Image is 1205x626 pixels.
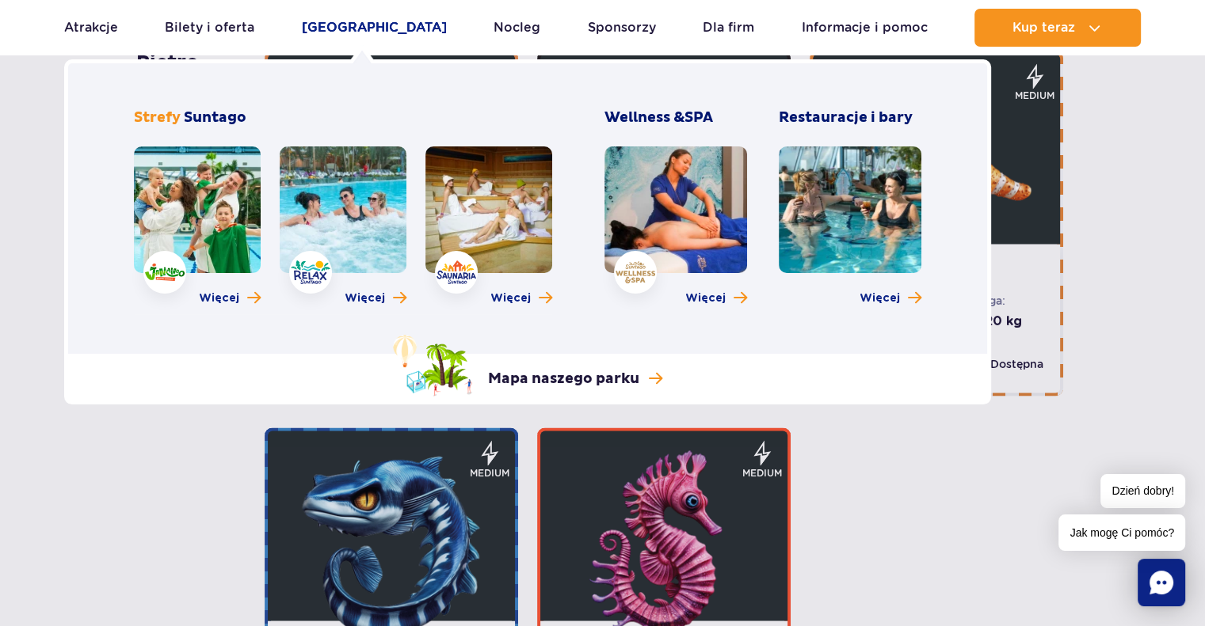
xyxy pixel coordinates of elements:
a: Atrakcje [64,9,118,47]
span: Strefy [134,108,181,127]
span: Więcej [199,290,239,306]
a: Więcej o Restauracje i bary [860,290,921,306]
span: Suntago [184,108,246,127]
a: Nocleg [494,9,540,47]
span: Kup teraz [1012,21,1075,35]
span: SPA [684,108,713,127]
button: Kup teraz [974,9,1141,47]
span: Jak mogę Ci pomóc? [1058,514,1185,551]
span: Więcej [860,290,900,306]
a: Informacje i pomoc [802,9,928,47]
a: Mapa naszego parku [393,335,662,396]
a: Więcej o strefie Saunaria [490,290,552,306]
h3: Restauracje i bary [779,108,921,127]
span: Dzień dobry! [1100,474,1185,508]
a: Bilety i oferta [165,9,254,47]
a: Więcej o Wellness & SPA [685,290,747,306]
span: Więcej [490,290,531,306]
span: Wellness & [604,108,713,127]
div: Chat [1138,559,1185,606]
a: Dla firm [703,9,754,47]
span: Więcej [345,290,385,306]
a: [GEOGRAPHIC_DATA] [302,9,447,47]
a: Więcej o strefie Jamango [199,290,261,306]
p: Mapa naszego parku [488,370,639,389]
a: Więcej o strefie Relax [345,290,406,306]
a: Sponsorzy [588,9,656,47]
span: Więcej [685,290,726,306]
